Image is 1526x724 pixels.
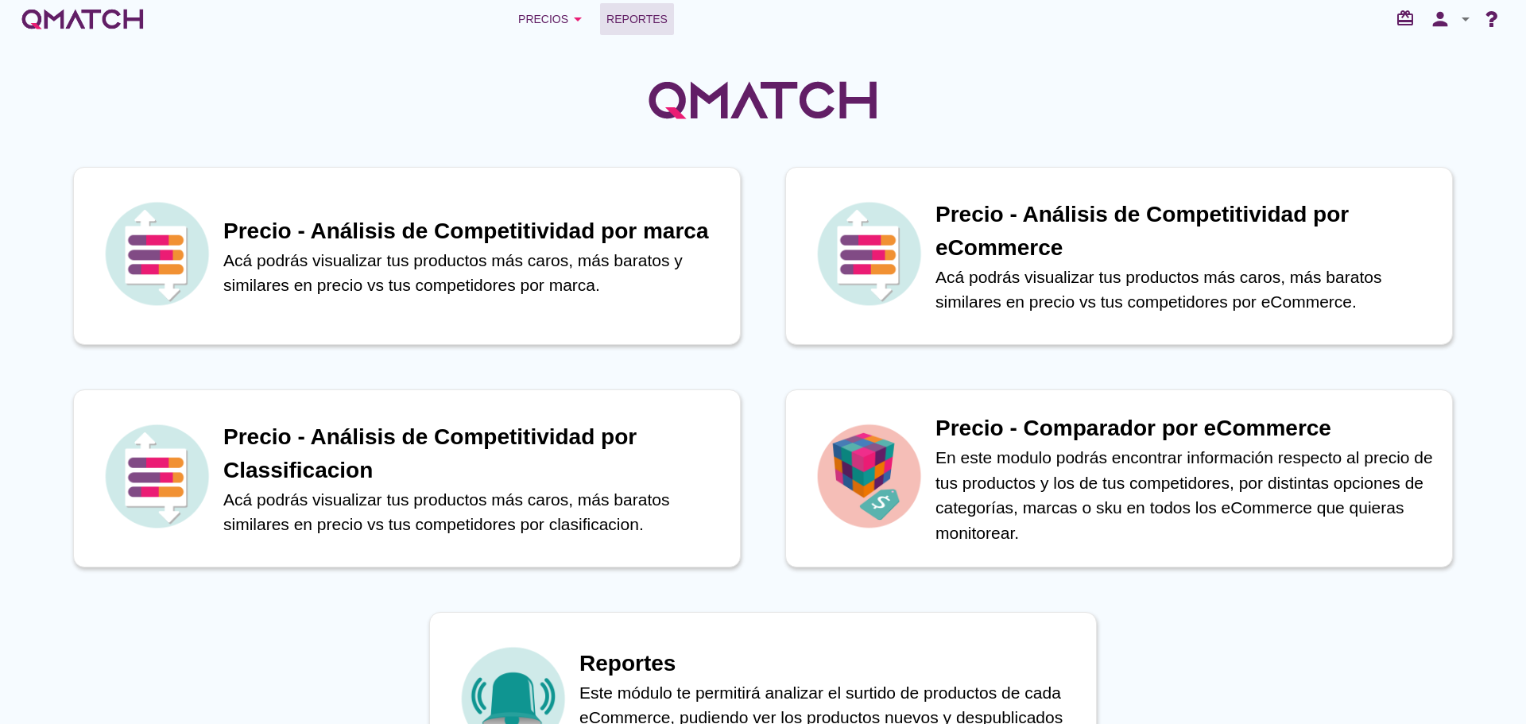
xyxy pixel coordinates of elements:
[505,3,600,35] button: Precios
[935,412,1436,445] h1: Precio - Comparador por eCommerce
[1396,9,1421,28] i: redeem
[606,10,668,29] span: Reportes
[19,3,146,35] a: white-qmatch-logo
[644,60,882,140] img: QMatchLogo
[600,3,674,35] a: Reportes
[568,10,587,29] i: arrow_drop_down
[935,265,1436,315] p: Acá podrás visualizar tus productos más caros, más baratos similares en precio vs tus competidore...
[813,420,924,532] img: icon
[1424,8,1456,30] i: person
[518,10,587,29] div: Precios
[935,198,1436,265] h1: Precio - Análisis de Competitividad por eCommerce
[813,198,924,309] img: icon
[223,420,724,487] h1: Precio - Análisis de Competitividad por Classificacion
[101,198,212,309] img: icon
[1456,10,1475,29] i: arrow_drop_down
[223,487,724,537] p: Acá podrás visualizar tus productos más caros, más baratos similares en precio vs tus competidore...
[51,167,763,345] a: iconPrecio - Análisis de Competitividad por marcaAcá podrás visualizar tus productos más caros, m...
[763,389,1475,567] a: iconPrecio - Comparador por eCommerceEn este modulo podrás encontrar información respecto al prec...
[223,248,724,298] p: Acá podrás visualizar tus productos más caros, más baratos y similares en precio vs tus competido...
[101,420,212,532] img: icon
[51,389,763,567] a: iconPrecio - Análisis de Competitividad por ClassificacionAcá podrás visualizar tus productos más...
[579,647,1080,680] h1: Reportes
[763,167,1475,345] a: iconPrecio - Análisis de Competitividad por eCommerceAcá podrás visualizar tus productos más caro...
[935,445,1436,545] p: En este modulo podrás encontrar información respecto al precio de tus productos y los de tus comp...
[223,215,724,248] h1: Precio - Análisis de Competitividad por marca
